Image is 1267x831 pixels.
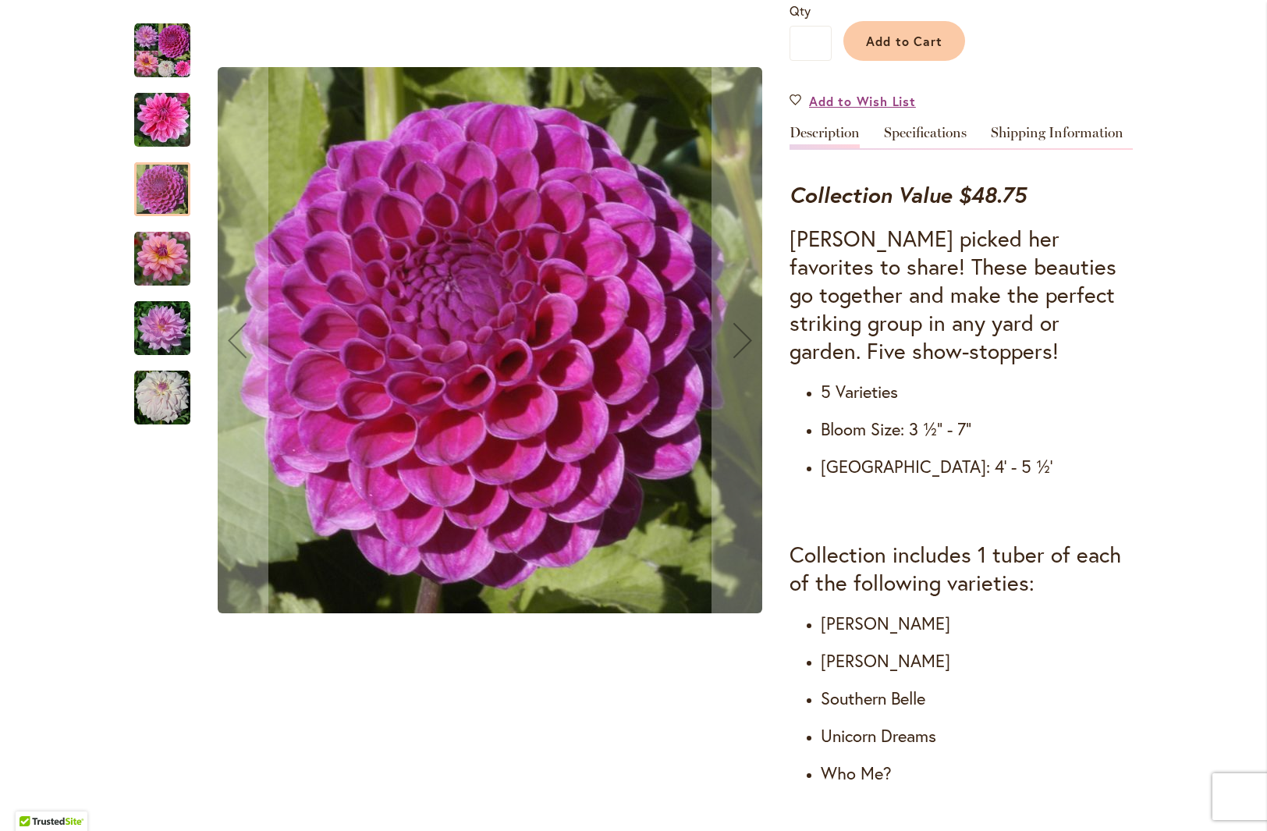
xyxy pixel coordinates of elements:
[206,8,774,673] div: NIJINSKI
[134,77,206,147] div: CHA CHING
[790,126,860,148] a: Description
[712,8,774,673] button: Next
[134,147,206,216] div: NIJINSKI
[884,126,967,148] a: Specifications
[134,231,190,287] img: SOUTERHN BELLE
[821,687,1133,709] h4: Southern Belle
[991,126,1123,148] a: Shipping Information
[218,67,762,613] img: NIJINSKI
[790,2,811,19] span: Qty
[821,418,1133,440] h4: Bloom Size: 3 ½" - 7"
[790,225,1133,365] h3: [PERSON_NAME] picked her favorites to share! These beauties go together and make the perfect stri...
[12,776,55,819] iframe: Launch Accessibility Center
[821,456,1133,478] h4: [GEOGRAPHIC_DATA]: 4' - 5 ½'
[134,355,190,424] div: WHO ME?
[790,180,1026,209] strong: Collection Value $48.75
[134,8,206,77] div: Heather's Must Haves Collection
[134,23,190,79] img: Heather's Must Haves Collection
[206,8,268,673] button: Previous
[821,725,1133,747] h4: Unicorn Dreams
[821,613,1133,634] h4: [PERSON_NAME]
[206,8,774,673] div: SOUTERHN BELLENIJINSKICHA CHING
[134,92,190,148] img: CHA CHING
[134,300,190,357] img: UNICORN DREAMS
[866,33,943,49] span: Add to Cart
[821,762,1133,784] h4: Who Me?
[206,8,846,673] div: Product Images
[821,650,1133,672] h4: [PERSON_NAME]
[790,92,916,110] a: Add to Wish List
[134,286,206,355] div: UNICORN DREAMS
[134,216,206,286] div: SOUTERHN BELLE
[809,92,916,110] span: Add to Wish List
[821,381,1133,403] h4: 5 Varieties
[843,21,965,61] button: Add to Cart
[134,370,190,426] img: WHO ME?
[790,541,1133,597] h3: Collection includes 1 tuber of each of the following varieties:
